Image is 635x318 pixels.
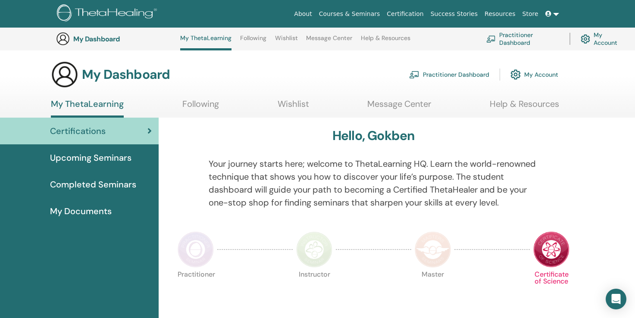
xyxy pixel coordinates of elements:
a: Wishlist [275,34,298,48]
h3: Hello, Gokben [332,128,415,143]
a: Help & Resources [361,34,410,48]
a: My ThetaLearning [51,99,124,118]
a: Practitioner Dashboard [409,65,489,84]
a: Courses & Seminars [316,6,384,22]
a: Success Stories [427,6,481,22]
a: My Account [510,65,558,84]
span: Certifications [50,125,106,137]
img: cog.svg [581,32,590,46]
img: Certificate of Science [533,231,569,268]
h3: My Dashboard [82,67,170,82]
p: Your journey starts here; welcome to ThetaLearning HQ. Learn the world-renowned technique that sh... [209,157,539,209]
img: chalkboard-teacher.svg [486,35,496,42]
a: Following [240,34,266,48]
img: Master [415,231,451,268]
a: My ThetaLearning [180,34,231,50]
span: My Documents [50,205,112,218]
a: Message Center [306,34,352,48]
img: logo.png [57,4,160,24]
a: My Account [581,29,624,48]
a: About [291,6,315,22]
span: Completed Seminars [50,178,136,191]
a: Certification [383,6,427,22]
a: Resources [481,6,519,22]
span: Upcoming Seminars [50,151,131,164]
img: Practitioner [178,231,214,268]
a: Store [519,6,542,22]
img: Instructor [296,231,332,268]
a: Message Center [367,99,431,115]
a: Help & Resources [490,99,559,115]
a: Following [182,99,219,115]
div: Open Intercom Messenger [606,289,626,309]
img: cog.svg [510,67,521,82]
p: Practitioner [178,271,214,307]
p: Instructor [296,271,332,307]
img: generic-user-icon.jpg [51,61,78,88]
p: Certificate of Science [533,271,569,307]
h3: My Dashboard [73,35,160,43]
a: Wishlist [278,99,309,115]
a: Practitioner Dashboard [486,29,559,48]
img: chalkboard-teacher.svg [409,71,419,78]
p: Master [415,271,451,307]
img: generic-user-icon.jpg [56,32,70,46]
